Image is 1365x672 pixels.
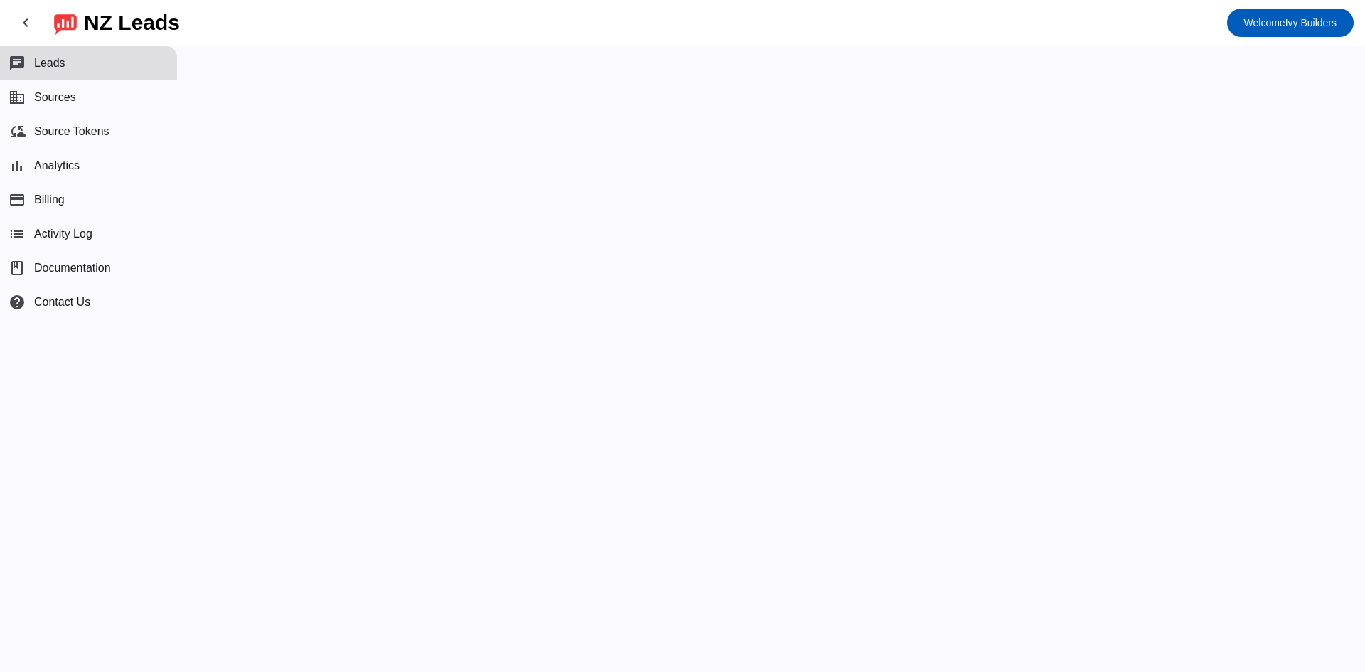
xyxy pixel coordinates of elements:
span: Leads [34,57,65,70]
div: NZ Leads [84,13,180,33]
span: Activity Log [34,228,92,240]
span: Ivy Builders [1244,13,1337,33]
span: book [9,260,26,277]
span: Welcome [1244,17,1285,28]
mat-icon: bar_chart [9,157,26,174]
span: Source Tokens [34,125,109,138]
mat-icon: chat [9,55,26,72]
mat-icon: help [9,294,26,311]
span: Analytics [34,159,80,172]
mat-icon: business [9,89,26,106]
mat-icon: chevron_left [17,14,34,31]
span: Billing [34,193,65,206]
mat-icon: cloud_sync [9,123,26,140]
span: Contact Us [34,296,90,309]
img: logo [54,11,77,35]
span: Documentation [34,262,111,274]
mat-icon: list [9,225,26,242]
button: WelcomeIvy Builders [1227,9,1354,37]
mat-icon: payment [9,191,26,208]
span: Sources [34,91,76,104]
